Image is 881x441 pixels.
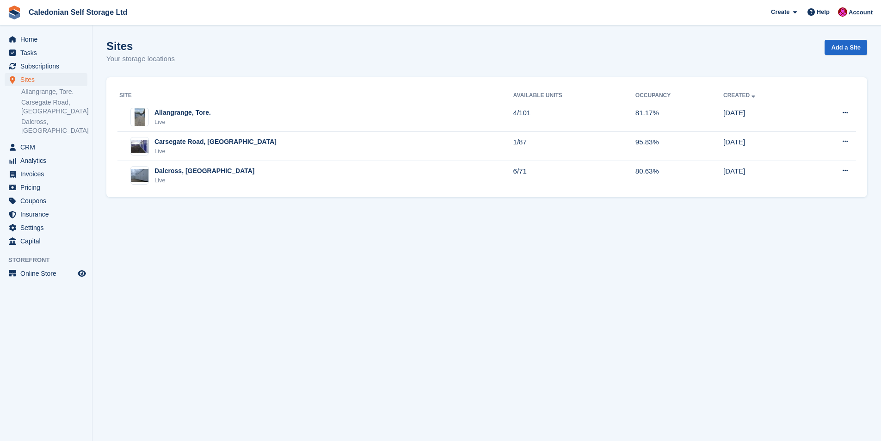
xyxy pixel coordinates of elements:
div: Live [154,147,277,156]
span: Tasks [20,46,76,59]
a: menu [5,194,87,207]
a: Caledonian Self Storage Ltd [25,5,131,20]
td: [DATE] [723,161,807,190]
td: 6/71 [513,161,635,190]
a: menu [5,267,87,280]
span: Insurance [20,208,76,221]
span: Invoices [20,168,76,180]
img: stora-icon-8386f47178a22dfd0bd8f6a31ec36ba5ce8667c1dd55bd0f319d3a0aa187defe.svg [7,6,21,19]
a: menu [5,60,87,73]
img: Image of Carsegate Road, Inverness site [131,140,148,153]
a: menu [5,181,87,194]
a: menu [5,235,87,248]
span: CRM [20,141,76,154]
div: Dalcross, [GEOGRAPHIC_DATA] [154,166,255,176]
a: Add a Site [825,40,867,55]
div: Live [154,176,255,185]
span: Pricing [20,181,76,194]
span: Subscriptions [20,60,76,73]
span: Account [849,8,873,17]
td: 80.63% [635,161,723,190]
img: Donald Mathieson [838,7,847,17]
div: Allangrange, Tore. [154,108,211,118]
div: Live [154,118,211,127]
a: Carsegate Road, [GEOGRAPHIC_DATA] [21,98,87,116]
a: menu [5,221,87,234]
td: 95.83% [635,132,723,161]
a: Dalcross, [GEOGRAPHIC_DATA] [21,118,87,135]
a: menu [5,73,87,86]
td: 1/87 [513,132,635,161]
img: Image of Allangrange, Tore. site [135,108,145,126]
span: Online Store [20,267,76,280]
a: menu [5,46,87,59]
th: Site [117,88,513,103]
span: Coupons [20,194,76,207]
a: menu [5,141,87,154]
span: Storefront [8,255,92,265]
a: Allangrange, Tore. [21,87,87,96]
td: 4/101 [513,103,635,132]
td: 81.17% [635,103,723,132]
th: Occupancy [635,88,723,103]
a: Created [723,92,757,99]
img: Image of Dalcross, Inverness site [131,169,148,182]
th: Available Units [513,88,635,103]
p: Your storage locations [106,54,175,64]
h1: Sites [106,40,175,52]
a: menu [5,168,87,180]
span: Create [771,7,789,17]
div: Carsegate Road, [GEOGRAPHIC_DATA] [154,137,277,147]
td: [DATE] [723,103,807,132]
span: Capital [20,235,76,248]
a: menu [5,208,87,221]
td: [DATE] [723,132,807,161]
a: menu [5,33,87,46]
span: Help [817,7,830,17]
span: Sites [20,73,76,86]
span: Home [20,33,76,46]
span: Analytics [20,154,76,167]
a: Preview store [76,268,87,279]
span: Settings [20,221,76,234]
a: menu [5,154,87,167]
